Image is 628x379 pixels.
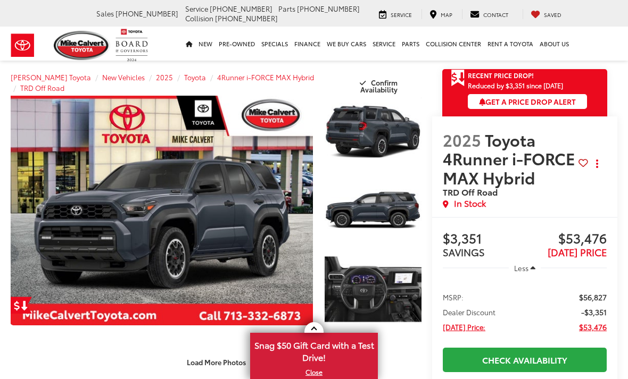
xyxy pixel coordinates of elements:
span: [DATE] PRICE [548,245,607,259]
a: Map [422,9,460,19]
span: $53,476 [579,322,607,332]
a: Service [369,27,399,61]
a: [PERSON_NAME] Toyota [11,72,91,82]
a: Expand Photo 0 [11,96,313,325]
button: Less [509,258,541,277]
span: Service [391,11,412,19]
span: SAVINGS [443,245,485,259]
span: Parts [278,4,295,13]
span: MSRP: [443,292,464,302]
span: Collision [185,13,213,23]
span: Map [441,11,452,19]
button: Actions [588,154,607,173]
span: 2025 [443,128,481,151]
span: Contact [483,11,508,19]
a: About Us [536,27,572,61]
span: Recent Price Drop! [468,71,534,80]
button: Load More Photos [179,352,253,371]
span: [PHONE_NUMBER] [210,4,272,13]
a: My Saved Vehicles [523,9,569,19]
span: Get a Price Drop Alert [479,96,576,107]
a: Parts [399,27,423,61]
span: Reduced by $3,351 since [DATE] [468,82,587,89]
img: Toyota [3,28,43,63]
span: Toyota 4Runner i-FORCE MAX Hybrid [443,128,575,188]
span: Saved [544,11,561,19]
a: Contact [462,9,516,19]
span: Less [514,263,528,273]
a: TRD Off Road [20,83,64,92]
span: Confirm Availability [360,78,398,94]
a: Expand Photo 1 [325,96,422,169]
a: Expand Photo 3 [325,253,422,326]
a: Collision Center [423,27,484,61]
span: Snag $50 Gift Card with a Test Drive! [251,334,377,366]
span: In Stock [454,197,486,209]
a: Expand Photo 2 [325,174,422,247]
a: WE BUY CARS [324,27,369,61]
span: [DATE] Price: [443,322,485,332]
span: TRD Off Road [443,186,498,198]
a: Get Price Drop Alert Recent Price Drop! [442,69,607,82]
span: dropdown dots [596,159,598,168]
a: Pre-Owned [216,27,258,61]
a: Check Availability [443,348,607,372]
span: [PHONE_NUMBER] [115,9,178,18]
a: Toyota [184,72,206,82]
span: Sales [96,9,114,18]
img: 2025 Toyota 4Runner i-FORCE MAX Hybrid TRD Off Road [324,95,423,170]
img: 2025 Toyota 4Runner i-FORCE MAX Hybrid TRD Off Road [7,95,316,326]
a: 4Runner i-FORCE MAX Hybrid [217,72,314,82]
a: Rent a Toyota [484,27,536,61]
span: Service [185,4,208,13]
img: 2025 Toyota 4Runner i-FORCE MAX Hybrid TRD Off Road [324,173,423,248]
span: Dealer Discount [443,307,495,317]
a: Get Price Drop Alert [11,297,32,314]
img: 2025 Toyota 4Runner i-FORCE MAX Hybrid TRD Off Road [324,252,423,326]
button: Confirm Availability [338,73,422,92]
a: New [195,27,216,61]
a: Finance [291,27,324,61]
span: [PHONE_NUMBER] [297,4,360,13]
a: Home [183,27,195,61]
span: [PHONE_NUMBER] [215,13,278,23]
span: $56,827 [579,292,607,302]
a: New Vehicles [102,72,145,82]
span: $3,351 [443,231,525,247]
span: Get Price Drop Alert [451,69,465,87]
a: Service [371,9,420,19]
span: -$3,351 [581,307,607,317]
img: Mike Calvert Toyota [54,31,110,60]
a: 2025 [156,72,173,82]
span: $53,476 [525,231,607,247]
a: Specials [258,27,291,61]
